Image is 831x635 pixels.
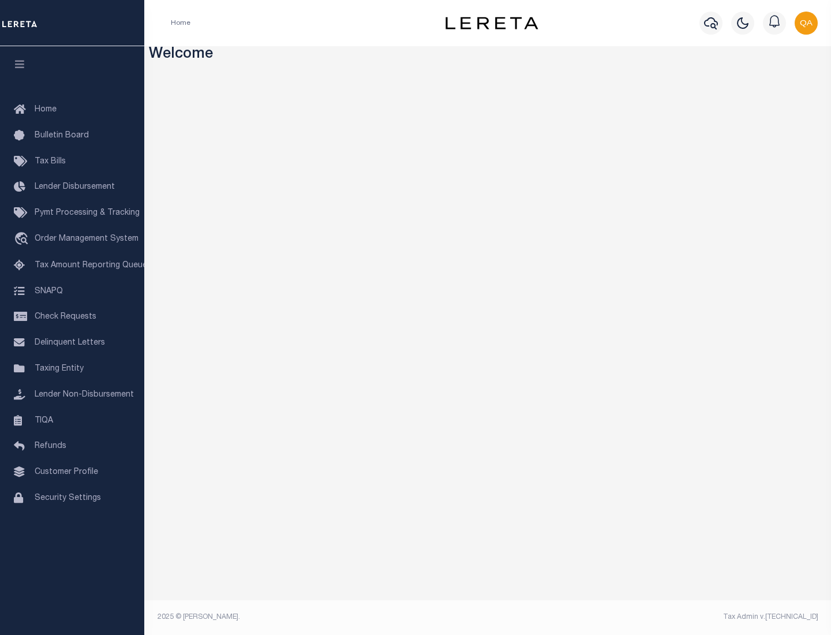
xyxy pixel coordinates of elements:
span: Tax Bills [35,158,66,166]
div: 2025 © [PERSON_NAME]. [149,612,488,622]
span: TIQA [35,416,53,424]
span: Check Requests [35,313,96,321]
img: svg+xml;base64,PHN2ZyB4bWxucz0iaHR0cDovL3d3dy53My5vcmcvMjAwMC9zdmciIHBvaW50ZXItZXZlbnRzPSJub25lIi... [795,12,818,35]
h3: Welcome [149,46,827,64]
span: Customer Profile [35,468,98,476]
span: Refunds [35,442,66,450]
span: Taxing Entity [35,365,84,373]
i: travel_explore [14,232,32,247]
span: Pymt Processing & Tracking [35,209,140,217]
span: Delinquent Letters [35,339,105,347]
span: SNAPQ [35,287,63,295]
span: Order Management System [35,235,138,243]
img: logo-dark.svg [446,17,538,29]
span: Bulletin Board [35,132,89,140]
span: Security Settings [35,494,101,502]
span: Tax Amount Reporting Queue [35,262,147,270]
span: Lender Non-Disbursement [35,391,134,399]
li: Home [171,18,190,28]
div: Tax Admin v.[TECHNICAL_ID] [496,612,818,622]
span: Lender Disbursement [35,183,115,191]
span: Home [35,106,57,114]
